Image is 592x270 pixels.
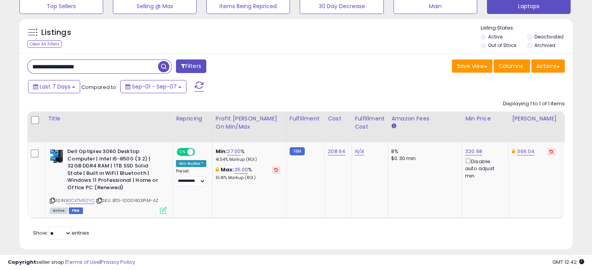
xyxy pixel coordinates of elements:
[534,33,563,40] label: Deactivated
[216,148,280,162] div: %
[534,42,555,49] label: Archived
[212,111,286,142] th: The percentage added to the cost of goods (COGS) that forms the calculator for Min & Max prices.
[216,166,280,181] div: %
[227,148,241,155] a: 27.00
[452,59,492,73] button: Save View
[512,115,558,123] div: [PERSON_NAME]
[177,149,187,155] span: ON
[8,258,36,266] strong: Copyright
[216,175,280,181] p: 61.41% Markup (ROI)
[33,229,89,237] span: Show: entries
[216,157,280,162] p: 41.54% Markup (ROI)
[40,83,70,91] span: Last 7 Days
[465,148,482,155] a: 320.98
[488,42,516,49] label: Out of Stock
[391,123,396,130] small: Amazon Fees.
[81,84,117,91] span: Compared to:
[391,115,458,123] div: Amazon Fees
[494,59,530,73] button: Columns
[67,258,100,266] a: Terms of Use
[234,166,248,174] a: 35.00
[391,148,456,155] div: 8%
[96,197,158,204] span: | SKU: BTG-10001403PIM-AZ
[132,83,177,91] span: Sep-01 - Sep-07
[8,259,135,266] div: seller snap | |
[120,80,186,93] button: Sep-01 - Sep-07
[28,80,80,93] button: Last 7 Days
[290,115,321,123] div: Fulfillment
[355,148,364,155] a: N/A
[216,115,283,131] div: Profit [PERSON_NAME] on Min/Max
[552,258,584,266] span: 2025-09-15 12:42 GMT
[66,197,95,204] a: B0CKTM52YC
[176,169,206,186] div: Preset:
[216,148,227,155] b: Min:
[503,100,565,108] div: Displaying 1 to 1 of 1 items
[176,160,206,167] div: Win BuyBox *
[328,115,348,123] div: Cost
[465,157,502,179] div: Disable auto adjust min
[50,148,167,213] div: ASIN:
[488,33,502,40] label: Active
[48,115,169,123] div: Title
[391,155,456,162] div: $0.30 min
[290,147,305,155] small: FBM
[101,258,135,266] a: Privacy Policy
[176,115,209,123] div: Repricing
[69,207,83,214] span: FBM
[328,148,345,155] a: 208.64
[221,166,234,173] b: Max:
[67,148,162,193] b: Dell Optiplex 3060 Desktop Computer | Intel i5-8500 (3.2) | 32GB DDR4 RAM | 1TB SSD Solid State |...
[50,148,65,164] img: 41JTQBVNRpL._SL40_.jpg
[27,40,62,48] div: Clear All Filters
[50,207,68,214] span: All listings currently available for purchase on Amazon
[194,149,206,155] span: OFF
[499,62,523,70] span: Columns
[517,148,534,155] a: 366.04
[481,24,573,32] p: Listing States:
[176,59,206,73] button: Filters
[531,59,565,73] button: Actions
[41,27,71,38] h5: Listings
[465,115,505,123] div: Min Price
[355,115,385,131] div: Fulfillment Cost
